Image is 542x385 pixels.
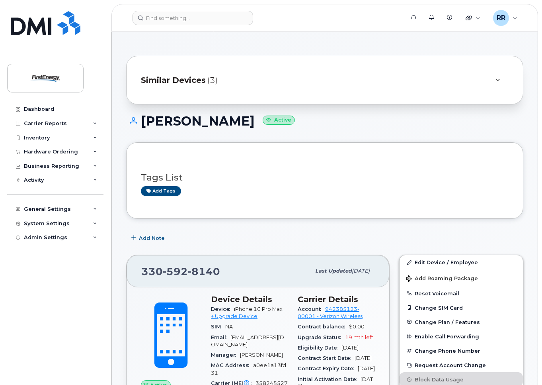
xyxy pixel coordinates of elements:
[298,295,375,304] h3: Carrier Details
[126,231,172,245] button: Add Note
[141,173,509,183] h3: Tags List
[211,362,253,368] span: MAC Address
[349,324,365,330] span: $0.00
[341,345,359,351] span: [DATE]
[211,313,257,319] a: + Upgrade Device
[298,334,345,340] span: Upgrade Status
[358,365,375,371] span: [DATE]
[141,265,220,277] span: 330
[126,114,523,128] h1: [PERSON_NAME]
[163,265,188,277] span: 592
[315,268,352,274] span: Last updated
[400,358,523,372] button: Request Account Change
[141,186,181,196] a: Add tags
[298,345,341,351] span: Eligibility Date
[298,324,349,330] span: Contract balance
[400,270,523,286] button: Add Roaming Package
[406,275,478,283] span: Add Roaming Package
[345,334,373,340] span: 19 mth left
[298,355,355,361] span: Contract Start Date
[207,75,218,86] span: (3)
[240,352,283,358] span: [PERSON_NAME]
[355,355,372,361] span: [DATE]
[400,255,523,269] a: Edit Device / Employee
[141,75,206,86] span: Similar Devices
[211,334,230,340] span: Email
[400,301,523,315] button: Change SIM Card
[507,350,536,379] iframe: Messenger Launcher
[211,362,286,375] span: a0ee1a13fd31
[211,334,284,348] span: [EMAIL_ADDRESS][DOMAIN_NAME]
[415,334,479,340] span: Enable Call Forwarding
[234,306,283,312] span: iPhone 16 Pro Max
[415,319,480,325] span: Change Plan / Features
[400,286,523,301] button: Reset Voicemail
[225,324,233,330] span: NA
[211,324,225,330] span: SIM
[211,352,240,358] span: Manager
[211,306,234,312] span: Device
[211,295,288,304] h3: Device Details
[298,376,361,382] span: Initial Activation Date
[139,234,165,242] span: Add Note
[188,265,220,277] span: 8140
[298,306,363,319] a: 942385123-00001 - Verizon Wireless
[298,365,358,371] span: Contract Expiry Date
[352,268,370,274] span: [DATE]
[400,344,523,358] button: Change Phone Number
[298,306,325,312] span: Account
[400,329,523,344] button: Enable Call Forwarding
[263,116,295,125] small: Active
[400,315,523,329] button: Change Plan / Features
